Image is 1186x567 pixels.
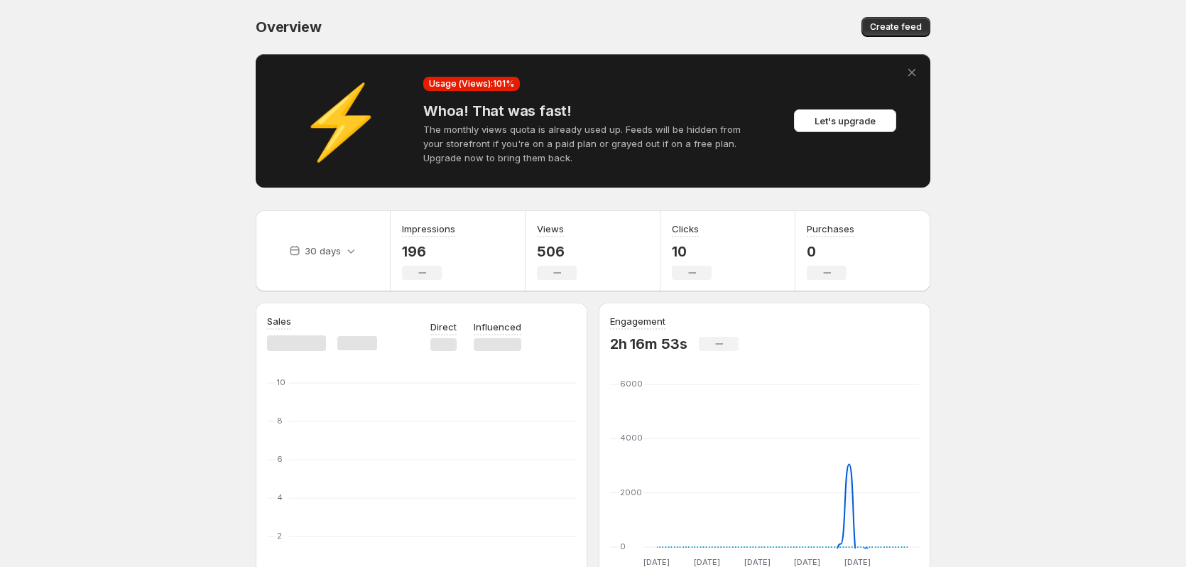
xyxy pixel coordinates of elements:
text: 0 [620,541,626,551]
text: [DATE] [643,557,670,567]
text: [DATE] [844,557,871,567]
p: The monthly views quota is already used up. Feeds will be hidden from your storefront if you're o... [423,122,763,165]
text: [DATE] [794,557,820,567]
button: Let's upgrade [794,109,896,132]
h3: Purchases [807,222,854,236]
text: 2 [277,531,282,541]
text: [DATE] [694,557,720,567]
h4: Whoa! That was fast! [423,102,763,119]
text: 4 [277,492,283,502]
p: Influenced [474,320,521,334]
button: Create feed [861,17,930,37]
p: Direct [430,320,457,334]
p: 2h 16m 53s [610,335,687,352]
p: 30 days [305,244,341,258]
text: 4000 [620,433,643,443]
h3: Impressions [402,222,455,236]
p: 0 [807,243,854,260]
text: 2000 [620,487,642,497]
text: 8 [277,416,283,426]
div: Usage (Views): 101 % [423,77,520,91]
h3: Views [537,222,564,236]
span: Let's upgrade [815,114,876,128]
text: 10 [277,377,285,387]
text: 6 [277,454,283,464]
h3: Clicks [672,222,699,236]
text: 6000 [620,379,643,389]
h3: Engagement [610,314,665,328]
h3: Sales [267,314,291,328]
p: 196 [402,243,455,260]
text: [DATE] [744,557,771,567]
p: 506 [537,243,577,260]
p: 10 [672,243,712,260]
span: Overview [256,18,321,36]
div: ⚡ [270,114,412,128]
span: Create feed [870,21,922,33]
